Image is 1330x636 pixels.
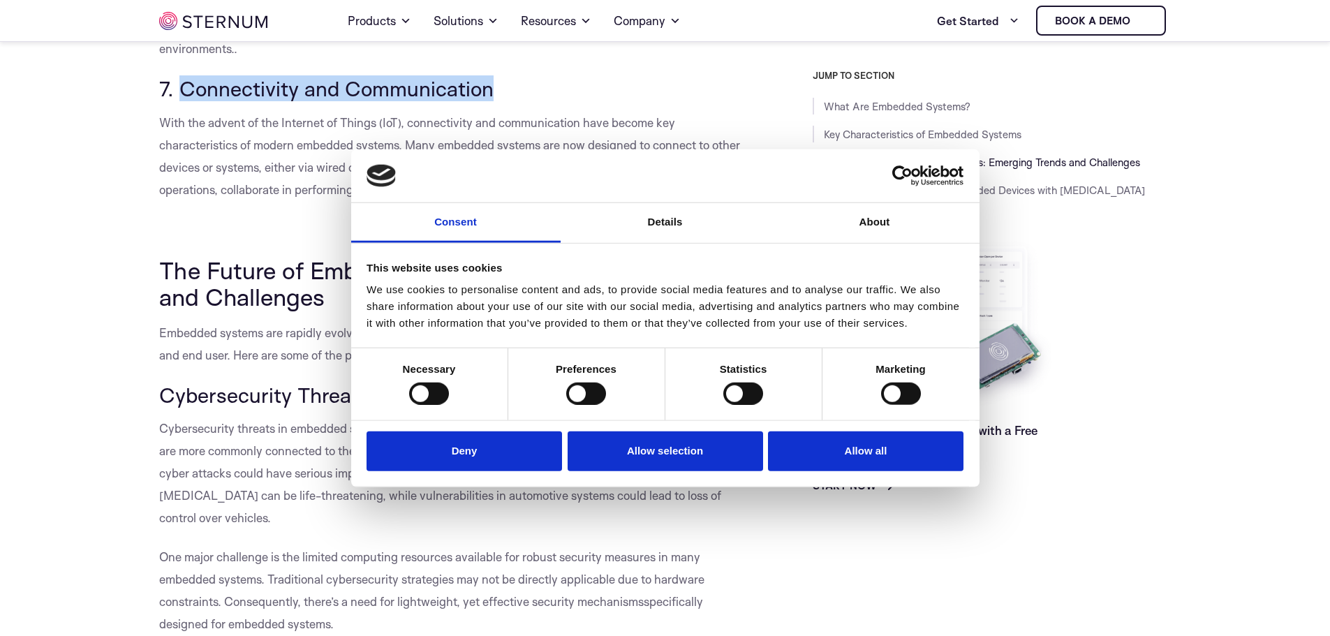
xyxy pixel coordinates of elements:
[824,156,1140,169] a: The Future of Embedded Systems: Emerging Trends and Challenges
[720,363,767,375] strong: Statistics
[824,100,970,113] a: What Are Embedded Systems?
[521,1,591,40] a: Resources
[159,421,743,525] span: Cybersecurity threats in embedded systems have become increasingly significant, especially as the...
[367,165,396,187] img: logo
[159,256,712,311] span: The Future of Embedded Systems: Emerging Trends and Challenges
[813,70,1172,81] h3: JUMP TO SECTION
[556,363,616,375] strong: Preferences
[824,184,1145,197] a: Deterministic Security for Embedded Devices with [MEDICAL_DATA]
[159,382,369,408] span: Cybersecurity Threats
[159,12,267,30] img: sternum iot
[875,363,926,375] strong: Marketing
[367,431,562,471] button: Deny
[568,431,763,471] button: Allow selection
[841,165,963,186] a: Usercentrics Cookiebot - opens in a new window
[770,203,980,243] a: About
[159,75,494,101] span: 7. Connectivity and Communication
[348,1,411,40] a: Products
[159,549,704,631] span: One major challenge is the limited computing resources available for robust security measures in ...
[561,203,770,243] a: Details
[159,115,740,197] span: With the advent of the Internet of Things (IoT), connectivity and communication have become key c...
[768,431,963,471] button: Allow all
[434,1,498,40] a: Solutions
[1136,15,1147,27] img: sternum iot
[824,128,1021,141] a: Key Characteristics of Embedded Systems
[367,260,963,276] div: This website uses cookies
[367,281,963,332] div: We use cookies to personalise content and ads, to provide social media features and to analyse ou...
[351,203,561,243] a: Consent
[1036,6,1166,36] a: Book a demo
[159,325,745,362] span: Embedded systems are rapidly evolving and present new opportunities and concerns for device manuf...
[937,7,1019,35] a: Get Started
[614,1,681,40] a: Company
[403,363,456,375] strong: Necessary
